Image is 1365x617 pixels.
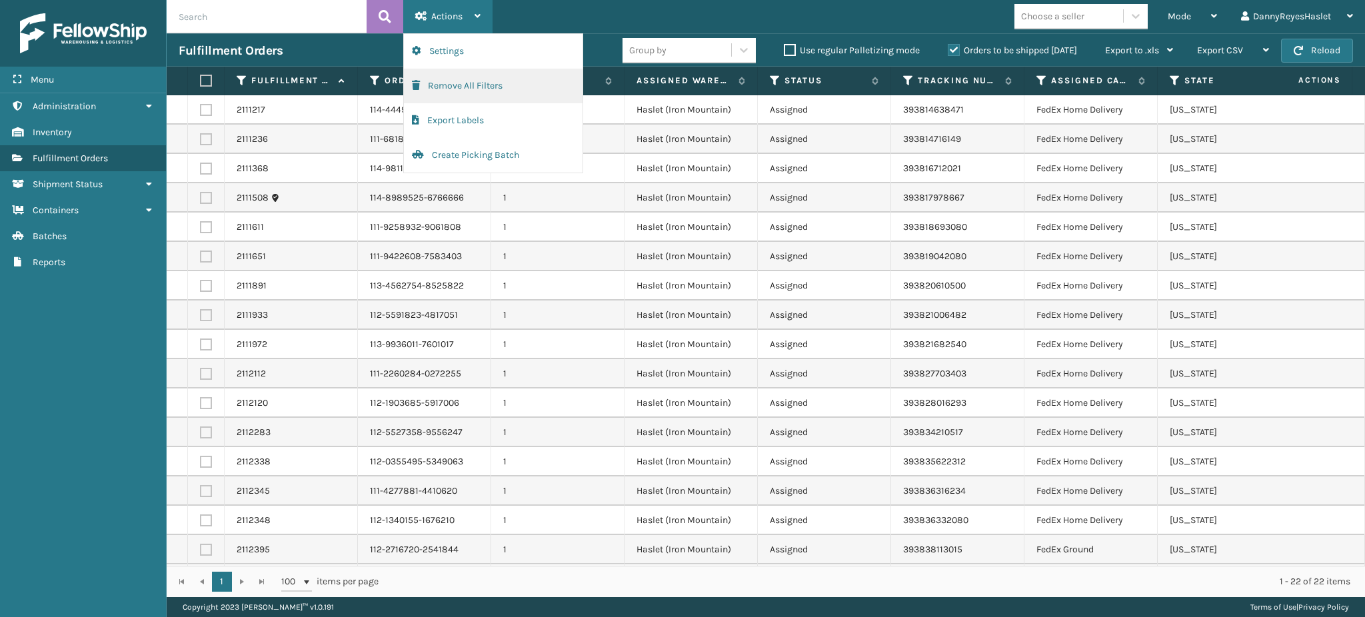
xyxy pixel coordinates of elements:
a: 2111651 [237,250,266,263]
td: 112-0541925-9055458 [358,564,491,594]
button: Remove All Filters [404,69,583,103]
td: FedEx Home Delivery [1024,359,1158,388]
label: Fulfillment Order Id [251,75,332,87]
td: FedEx Home Delivery [1024,418,1158,447]
td: 1 [491,564,625,594]
td: 111-9422608-7583403 [358,242,491,271]
a: 2111508 [237,191,269,205]
span: Fulfillment Orders [33,153,108,164]
span: Administration [33,101,96,112]
a: Privacy Policy [1298,602,1349,612]
td: FedEx Home Delivery [1024,330,1158,359]
span: 100 [281,575,301,588]
td: [US_STATE] [1158,447,1291,476]
a: 2112120 [237,396,268,410]
td: Haslet (Iron Mountain) [625,506,758,535]
span: Shipment Status [33,179,103,190]
span: Actions [431,11,463,22]
td: FedEx Home Delivery [1024,447,1158,476]
td: Assigned [758,125,891,154]
a: 393820610500 [903,280,966,291]
td: [US_STATE] [1158,418,1291,447]
a: 393827703403 [903,368,966,379]
span: Inventory [33,127,72,138]
a: 2111368 [237,162,269,175]
a: 2112283 [237,426,271,439]
td: Assigned [758,213,891,242]
label: State [1184,75,1265,87]
td: [US_STATE] [1158,388,1291,418]
td: FedEx Home Delivery [1024,154,1158,183]
a: 2112112 [237,367,266,380]
td: 1 [491,213,625,242]
td: Haslet (Iron Mountain) [625,271,758,301]
td: 1 [491,242,625,271]
a: 393821682540 [903,338,966,350]
a: Terms of Use [1250,602,1296,612]
td: 1 [491,388,625,418]
td: [US_STATE] [1158,183,1291,213]
td: FedEx Home Delivery [1024,388,1158,418]
img: logo [20,13,147,53]
span: Actions [1256,69,1349,91]
td: 111-2260284-0272255 [358,359,491,388]
a: 393817978667 [903,192,964,203]
td: Assigned [758,359,891,388]
td: 112-1903685-5917006 [358,388,491,418]
label: Status [784,75,865,87]
td: FedEx Home Delivery [1024,301,1158,330]
button: Settings [404,34,583,69]
td: Haslet (Iron Mountain) [625,359,758,388]
td: Assigned [758,183,891,213]
label: Orders to be shipped [DATE] [948,45,1077,56]
td: 112-5591823-4817051 [358,301,491,330]
a: 1 [212,572,232,592]
a: 2111972 [237,338,267,351]
td: Assigned [758,301,891,330]
td: 113-9936011-7601017 [358,330,491,359]
td: Haslet (Iron Mountain) [625,476,758,506]
td: 112-1340155-1676210 [358,506,491,535]
a: 2112348 [237,514,271,527]
p: Copyright 2023 [PERSON_NAME]™ v 1.0.191 [183,597,334,617]
span: items per page [281,572,379,592]
td: FedEx Home Delivery [1024,564,1158,594]
td: FedEx Home Delivery [1024,506,1158,535]
td: 112-2716720-2541844 [358,535,491,564]
label: Assigned Warehouse [637,75,732,87]
td: Haslet (Iron Mountain) [625,242,758,271]
div: 1 - 22 of 22 items [397,575,1350,588]
label: Use regular Palletizing mode [784,45,920,56]
a: 2111933 [237,308,268,322]
td: Haslet (Iron Mountain) [625,125,758,154]
td: 1 [491,271,625,301]
td: Assigned [758,506,891,535]
td: 113-4562754-8525822 [358,271,491,301]
td: 1 [491,359,625,388]
td: Assigned [758,476,891,506]
a: 393836332080 [903,514,968,526]
td: [US_STATE] [1158,535,1291,564]
td: Assigned [758,154,891,183]
h3: Fulfillment Orders [179,43,283,59]
div: | [1250,597,1349,617]
span: Containers [33,205,79,216]
td: [US_STATE] [1158,330,1291,359]
span: Export to .xls [1105,45,1159,56]
a: 393816712021 [903,163,961,174]
button: Create Picking Batch [404,138,583,173]
a: 393819042080 [903,251,966,262]
td: [US_STATE] [1158,242,1291,271]
a: 393838113015 [903,544,962,555]
td: Haslet (Iron Mountain) [625,535,758,564]
td: FedEx Home Delivery [1024,242,1158,271]
div: Group by [629,43,667,57]
td: [US_STATE] [1158,359,1291,388]
td: FedEx Ground [1024,535,1158,564]
td: 1 [491,418,625,447]
td: 112-0355495-5349063 [358,447,491,476]
td: 114-9811476-9741007 [358,154,491,183]
span: Export CSV [1197,45,1243,56]
td: Haslet (Iron Mountain) [625,301,758,330]
td: [US_STATE] [1158,95,1291,125]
